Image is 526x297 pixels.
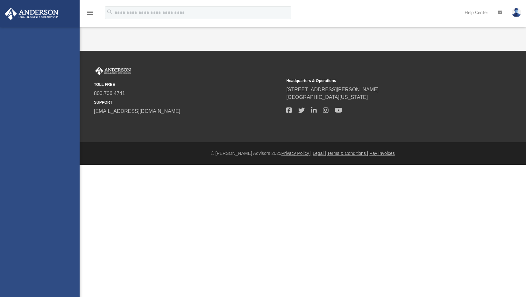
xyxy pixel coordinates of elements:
img: Anderson Advisors Platinum Portal [94,67,132,75]
a: [STREET_ADDRESS][PERSON_NAME] [286,87,379,92]
small: SUPPORT [94,100,282,105]
i: search [106,9,113,16]
a: [EMAIL_ADDRESS][DOMAIN_NAME] [94,108,180,114]
img: Anderson Advisors Platinum Portal [3,8,60,20]
a: Privacy Policy | [281,151,312,156]
a: Legal | [313,151,326,156]
i: menu [86,9,94,17]
a: 800.706.4741 [94,91,125,96]
small: Headquarters & Operations [286,78,474,84]
a: menu [86,12,94,17]
a: Terms & Conditions | [327,151,368,156]
div: © [PERSON_NAME] Advisors 2025 [80,150,526,157]
small: TOLL FREE [94,82,282,87]
a: Pay Invoices [369,151,394,156]
img: User Pic [512,8,521,17]
a: [GEOGRAPHIC_DATA][US_STATE] [286,94,368,100]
